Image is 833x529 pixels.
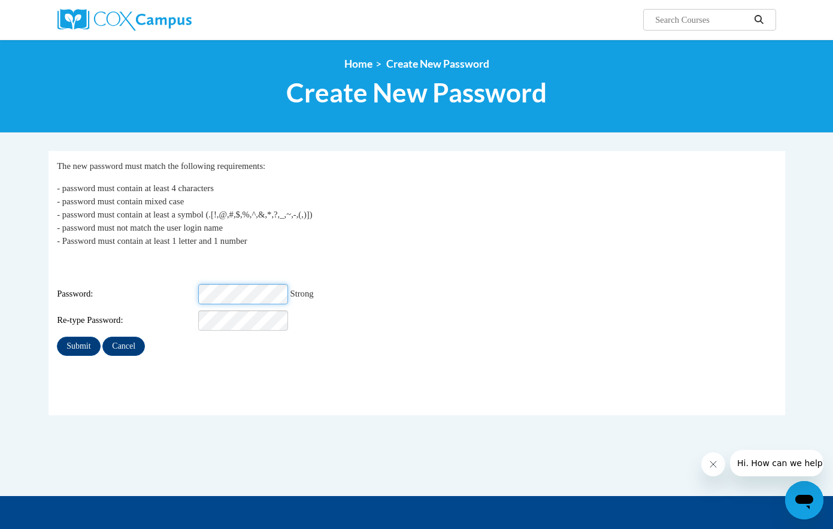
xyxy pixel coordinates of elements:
iframe: Button to launch messaging window [785,481,823,519]
iframe: Close message [701,452,725,476]
button: Search [750,13,768,27]
a: Cox Campus [57,9,285,31]
a: Home [344,58,372,70]
span: Create New Password [286,77,547,108]
span: - password must contain at least 4 characters - password must contain mixed case - password must ... [57,183,312,246]
span: Password: [57,288,196,301]
span: Re-type Password: [57,314,196,327]
img: Cox Campus [57,9,192,31]
span: Strong [290,289,314,298]
span: The new password must match the following requirements: [57,161,265,171]
iframe: Message from company [730,450,823,476]
input: Submit [57,337,100,356]
span: Hi. How can we help? [7,8,97,18]
span: Create New Password [386,58,489,70]
input: Cancel [102,337,145,356]
input: Search Courses [654,13,750,27]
